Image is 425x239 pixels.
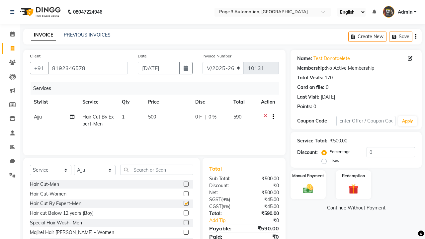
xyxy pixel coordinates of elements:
img: Admin [383,6,394,18]
span: Hair Cut By Expert-Men [82,114,114,127]
div: Services [31,82,284,95]
div: 0 [313,103,316,110]
div: ₹45.00 [244,203,284,210]
div: Sub Total: [204,175,244,182]
label: Redemption [342,173,365,179]
input: Search by Name/Mobile/Email/Code [48,62,128,74]
th: Price [144,95,191,110]
a: Test Donotdelete [313,55,350,62]
div: [DATE] [321,94,335,101]
div: Hair Cut-Men [30,181,59,188]
div: ₹0 [251,217,284,224]
div: ₹500.00 [330,137,347,144]
div: Majirel Hair [PERSON_NAME] - Women [30,229,114,236]
div: ₹500.00 [244,189,284,196]
div: Total: [204,210,244,217]
div: Card on file: [297,84,324,91]
img: _cash.svg [300,183,316,195]
b: 08047224946 [73,3,102,21]
label: Fixed [329,157,339,163]
span: | [205,114,206,120]
div: Hair Cut-Women [30,191,66,198]
div: Coupon Code [297,118,336,124]
div: Discount: [204,182,244,189]
button: Apply [398,116,417,126]
div: ₹500.00 [244,175,284,182]
span: SGST [209,197,221,202]
button: Create New [348,32,386,42]
div: Net: [204,189,244,196]
label: Percentage [329,149,351,155]
div: Name: [297,55,312,62]
div: Membership: [297,65,326,72]
label: Manual Payment [292,173,324,179]
a: PREVIOUS INVOICES [64,32,111,38]
a: Continue Without Payment [292,204,420,211]
th: Action [257,95,279,110]
span: 500 [148,114,156,120]
input: Search or Scan [121,165,193,175]
div: Last Visit: [297,94,319,101]
div: Service Total: [297,137,327,144]
button: +91 [30,62,48,74]
th: Total [229,95,257,110]
a: INVOICE [31,29,56,41]
span: Total [209,165,224,172]
div: Total Visits: [297,74,323,81]
div: Hair Cut By Expert-Men [30,200,81,207]
span: 9% [222,197,229,202]
span: Ajju [34,114,42,120]
label: Client [30,53,41,59]
div: Special Hair Wash- Men [30,219,82,226]
div: ( ) [204,196,244,203]
div: ( ) [204,203,244,210]
span: 1 [122,114,125,120]
div: No Active Membership [297,65,415,72]
span: CGST [209,203,221,209]
th: Service [78,95,118,110]
button: Save [389,32,412,42]
div: 0 [326,84,328,91]
img: _gift.svg [345,183,362,196]
th: Stylist [30,95,78,110]
input: Enter Offer / Coupon Code [336,116,395,126]
label: Date [138,53,147,59]
div: ₹590.00 [244,224,284,232]
a: Add Tip [204,217,251,224]
img: logo [17,3,62,21]
div: ₹0 [244,182,284,189]
div: Points: [297,103,312,110]
div: Discount: [297,149,318,156]
div: ₹590.00 [244,210,284,217]
div: 170 [325,74,333,81]
th: Disc [191,95,229,110]
div: ₹45.00 [244,196,284,203]
div: Payable: [204,224,244,232]
span: 590 [233,114,241,120]
th: Qty [118,95,144,110]
span: 0 % [209,114,216,120]
span: 0 F [195,114,202,120]
label: Invoice Number [203,53,231,59]
div: Hair cut Below 12 years (Boy) [30,210,94,217]
span: Admin [398,9,412,16]
span: 9% [223,204,229,209]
